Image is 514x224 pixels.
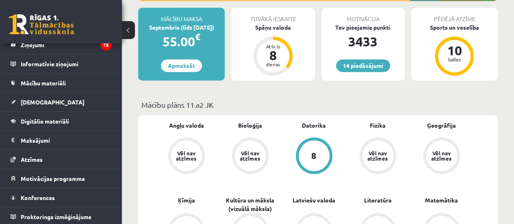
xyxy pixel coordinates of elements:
a: Atzīmes [11,150,112,169]
a: 14 piedāvājumi [336,59,390,72]
a: Ģeogrāfija [427,121,456,130]
a: Angļu valoda [169,121,204,130]
a: Vēl nav atzīmes [346,137,410,176]
div: Sports un veselība [411,23,498,32]
div: balles [442,57,466,62]
a: [DEMOGRAPHIC_DATA] [11,93,112,111]
a: 8 [282,137,346,176]
div: 55.00 [138,32,225,51]
span: Digitālie materiāli [21,117,69,125]
a: Rīgas 1. Tālmācības vidusskola [9,14,74,35]
a: Sports un veselība 10 balles [411,23,498,77]
legend: Informatīvie ziņojumi [21,54,112,73]
a: Mācību materiāli [11,74,112,92]
span: Motivācijas programma [21,175,85,182]
legend: Ziņojumi [21,35,112,54]
a: Matemātika [425,196,458,204]
a: Ziņojumi75 [11,35,112,54]
span: [DEMOGRAPHIC_DATA] [21,98,85,106]
a: Spāņu valoda Atlicis 8 dienas [231,23,314,77]
a: Digitālie materiāli [11,112,112,130]
div: Tuvākā ieskaite [231,8,314,23]
a: Vēl nav atzīmes [218,137,282,176]
div: 8 [261,49,285,62]
a: Latviešu valoda [293,196,335,204]
a: Fizika [370,121,386,130]
a: Datorika [302,121,326,130]
a: Informatīvie ziņojumi [11,54,112,73]
span: Proktoringa izmēģinājums [21,213,91,220]
span: € [195,31,200,43]
div: 10 [442,44,466,57]
div: 3433 [321,32,405,51]
span: Konferences [21,194,55,201]
span: Atzīmes [21,156,43,163]
a: Bioloģija [238,121,262,130]
div: Vēl nav atzīmes [175,150,198,161]
a: Literatūra [364,196,392,204]
div: dienas [261,62,285,67]
a: Motivācijas programma [11,169,112,188]
div: Pēdējā atzīme [411,8,498,23]
div: Vēl nav atzīmes [367,150,389,161]
p: Mācību plāns 11.a2 JK [141,99,494,110]
i: 75 [100,39,112,50]
a: Apmaksāt [161,59,202,72]
div: Motivācija [321,8,405,23]
div: Mācību maksa [138,8,225,23]
div: Tev pieejamie punkti [321,23,405,32]
div: Septembris (līdz [DATE]) [138,23,225,32]
legend: Maksājumi [21,131,112,150]
a: Vēl nav atzīmes [410,137,473,176]
div: Spāņu valoda [231,23,314,32]
div: Vēl nav atzīmes [430,150,453,161]
a: Ķīmija [178,196,195,204]
a: Vēl nav atzīmes [154,137,218,176]
a: Maksājumi [11,131,112,150]
a: Kultūra un māksla (vizuālā māksla) [218,196,282,213]
div: 8 [311,151,317,160]
div: Atlicis [261,44,285,49]
a: Konferences [11,188,112,207]
div: Vēl nav atzīmes [239,150,262,161]
span: Mācību materiāli [21,79,66,87]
